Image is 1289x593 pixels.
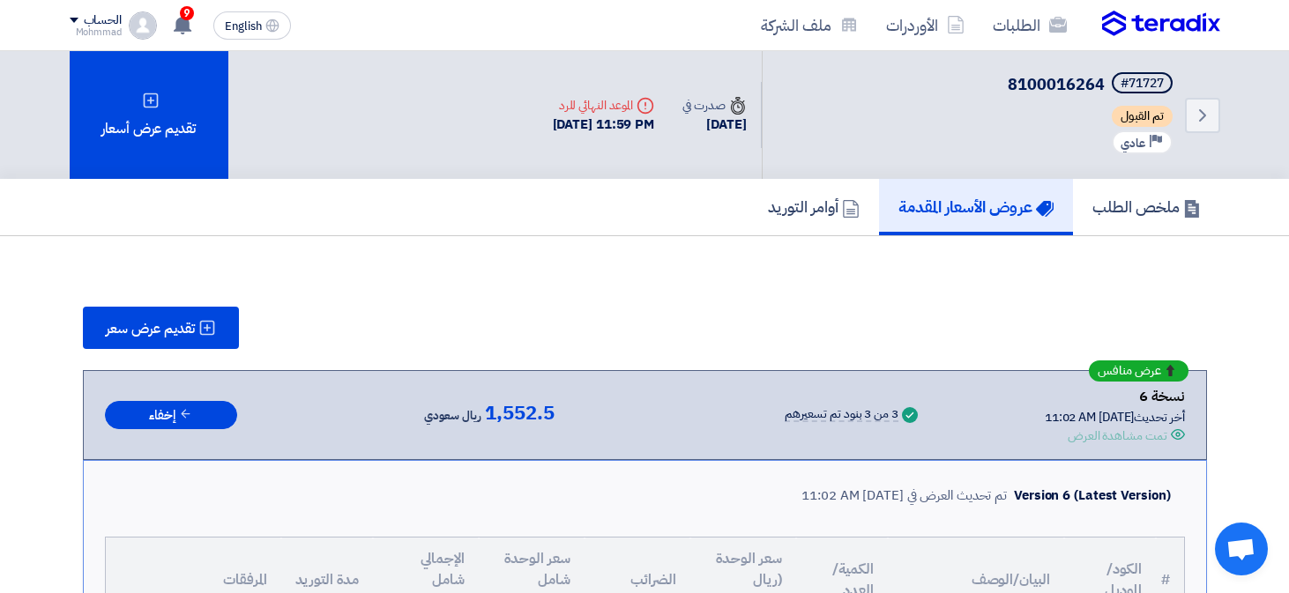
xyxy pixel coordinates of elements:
[747,4,872,46] a: ملف الشركة
[682,115,746,135] div: [DATE]
[424,405,481,426] span: ريال سعودي
[872,4,979,46] a: الأوردرات
[1098,365,1161,377] span: عرض منافس
[1068,426,1166,445] div: تمت مشاهدة العرض
[106,322,195,336] span: تقديم عرض سعر
[749,179,879,235] a: أوامر التوريد
[682,96,746,115] div: صدرت في
[1121,78,1164,90] div: #71727
[84,13,122,28] div: الحساب
[70,51,228,179] div: تقديم عرض أسعار
[1073,179,1220,235] a: ملخص الطلب
[801,486,1007,506] div: تم تحديث العرض في [DATE] 11:02 AM
[1121,135,1145,152] span: عادي
[1045,385,1185,408] div: نسخة 6
[1102,11,1220,37] img: Teradix logo
[879,179,1073,235] a: عروض الأسعار المقدمة
[180,6,194,20] span: 9
[70,27,122,37] div: Mohmmad
[1008,72,1176,97] h5: 8100016264
[1092,196,1201,217] h5: ملخص الطلب
[1045,408,1185,426] div: أخر تحديث [DATE] 11:02 AM
[553,96,655,115] div: الموعد النهائي للرد
[225,20,262,33] span: English
[1215,523,1268,575] div: دردشة مفتوحة
[485,403,554,424] span: 1,552.5
[768,196,860,217] h5: أوامر التوريد
[129,11,157,40] img: profile_test.png
[1008,72,1105,96] span: 8100016264
[1112,106,1173,127] span: تم القبول
[213,11,291,40] button: English
[83,307,239,349] button: تقديم عرض سعر
[898,196,1054,217] h5: عروض الأسعار المقدمة
[979,4,1081,46] a: الطلبات
[1014,486,1170,506] div: Version 6 (Latest Version)
[105,401,237,430] button: إخفاء
[553,115,655,135] div: [DATE] 11:59 PM
[785,408,898,422] div: 3 من 3 بنود تم تسعيرهم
